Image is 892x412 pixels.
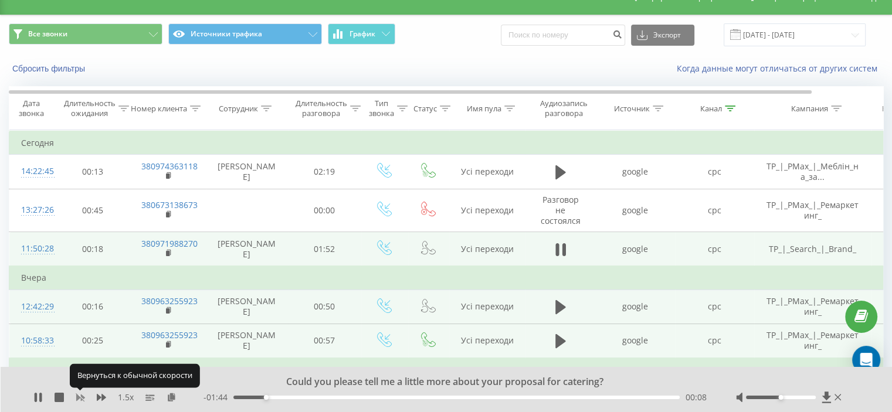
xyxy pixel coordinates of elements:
[535,98,592,118] div: Аудиозапись разговора
[754,324,871,358] td: TP_|_PMax_|_Ремаркетинг_
[9,23,162,45] button: Все звонки
[288,232,361,267] td: 01:52
[56,290,130,324] td: 00:16
[766,161,859,182] span: TP_|_PMax_|_Меблін_на_за...
[141,295,198,307] a: 380963255923
[596,290,675,324] td: google
[141,199,198,210] a: 380673138673
[9,98,53,118] div: Дата звонка
[467,104,501,114] div: Имя пула
[754,290,871,324] td: TP_|_PMax_|_Ремаркетинг_
[541,194,581,226] span: Разговор не состоялся
[449,189,525,232] td: Усі переходи
[131,104,187,114] div: Номер клиента
[596,155,675,189] td: google
[141,329,198,341] a: 380963255923
[288,189,361,232] td: 00:00
[369,98,394,118] div: Тип звонка
[449,324,525,358] td: Усі переходи
[614,104,650,114] div: Источник
[9,63,91,74] button: Сбросить фильтры
[288,290,361,324] td: 00:50
[264,395,269,400] div: Accessibility label
[56,189,130,232] td: 00:45
[675,232,754,267] td: cpc
[686,391,707,403] span: 00:08
[413,104,437,114] div: Статус
[675,155,754,189] td: cpc
[206,290,288,324] td: [PERSON_NAME]
[675,324,754,358] td: cpc
[449,290,525,324] td: Усі переходи
[754,189,871,232] td: TP_|_PMax_|_Ремаркетинг_
[596,189,675,232] td: google
[296,98,347,118] div: Длительность разговора
[56,155,130,189] td: 00:13
[168,23,322,45] button: Источники трафика
[204,391,233,403] span: - 01:44
[852,346,880,374] div: Open Intercom Messenger
[21,329,45,352] div: 10:58:33
[56,232,130,267] td: 00:18
[28,29,67,39] span: Все звонки
[114,376,763,389] div: Could you please tell me a little more about your proposal for catering?
[70,364,200,387] div: Вернуться к обычной скорости
[118,391,134,403] span: 1.5 x
[449,155,525,189] td: Усі переходи
[21,199,45,222] div: 13:27:26
[288,155,361,189] td: 02:19
[328,23,395,45] button: График
[141,161,198,172] a: 380974363118
[206,155,288,189] td: [PERSON_NAME]
[350,30,375,38] span: График
[141,238,198,249] a: 380971988270
[677,63,883,74] a: Когда данные могут отличаться от других систем
[596,232,675,267] td: google
[288,324,361,358] td: 00:57
[675,290,754,324] td: cpc
[675,189,754,232] td: cpc
[219,104,258,114] div: Сотрудник
[206,324,288,358] td: [PERSON_NAME]
[754,232,871,267] td: TP_|_Search_|_Brand_
[64,98,116,118] div: Длительность ожидания
[449,232,525,267] td: Усі переходи
[21,237,45,260] div: 11:50:28
[21,295,45,318] div: 12:42:29
[791,104,828,114] div: Кампания
[21,160,45,183] div: 14:22:45
[778,395,783,400] div: Accessibility label
[700,104,722,114] div: Канал
[501,25,625,46] input: Поиск по номеру
[206,232,288,267] td: [PERSON_NAME]
[56,324,130,358] td: 00:25
[596,324,675,358] td: google
[631,25,694,46] button: Экспорт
